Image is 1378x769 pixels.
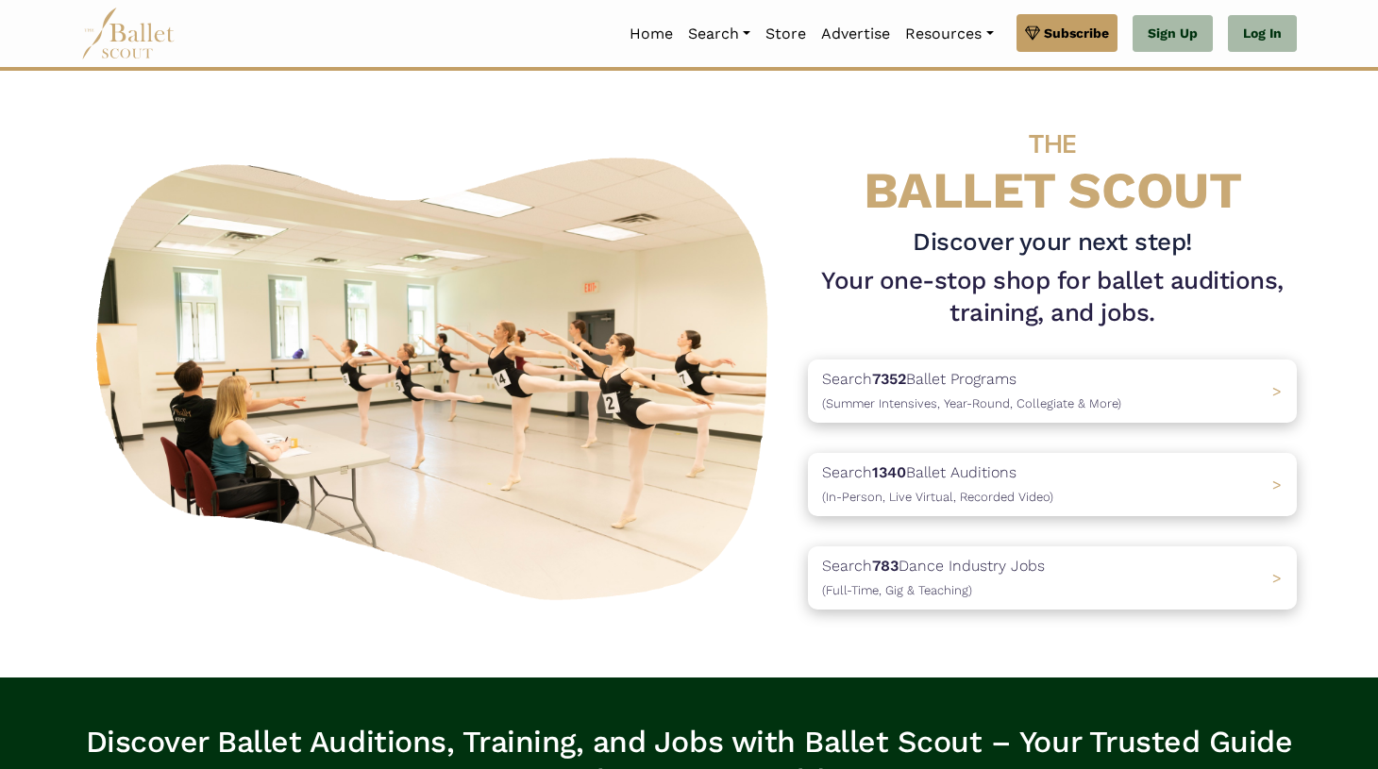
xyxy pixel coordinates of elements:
a: Home [622,14,681,54]
p: Search Dance Industry Jobs [822,554,1045,602]
b: 7352 [872,370,906,388]
a: Store [758,14,814,54]
a: Sign Up [1133,15,1213,53]
img: gem.svg [1025,23,1040,43]
img: A group of ballerinas talking to each other in a ballet studio [81,137,793,611]
span: > [1272,382,1282,400]
a: Advertise [814,14,898,54]
a: Log In [1228,15,1297,53]
span: (Summer Intensives, Year-Round, Collegiate & More) [822,396,1121,410]
h4: BALLET SCOUT [808,109,1297,219]
span: Subscribe [1044,23,1109,43]
b: 783 [872,557,899,575]
b: 1340 [872,463,906,481]
p: Search Ballet Auditions [822,460,1053,509]
a: Subscribe [1017,14,1118,52]
a: Resources [898,14,1000,54]
span: > [1272,569,1282,587]
h1: Your one-stop shop for ballet auditions, training, and jobs. [808,265,1297,329]
span: > [1272,476,1282,493]
a: Search1340Ballet Auditions(In-Person, Live Virtual, Recorded Video) > [808,453,1297,516]
h3: Discover your next step! [808,226,1297,259]
a: Search [681,14,758,54]
span: (Full-Time, Gig & Teaching) [822,583,972,597]
span: THE [1029,128,1076,159]
a: Search783Dance Industry Jobs(Full-Time, Gig & Teaching) > [808,546,1297,610]
p: Search Ballet Programs [822,367,1121,415]
a: Search7352Ballet Programs(Summer Intensives, Year-Round, Collegiate & More)> [808,359,1297,423]
span: (In-Person, Live Virtual, Recorded Video) [822,490,1053,504]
